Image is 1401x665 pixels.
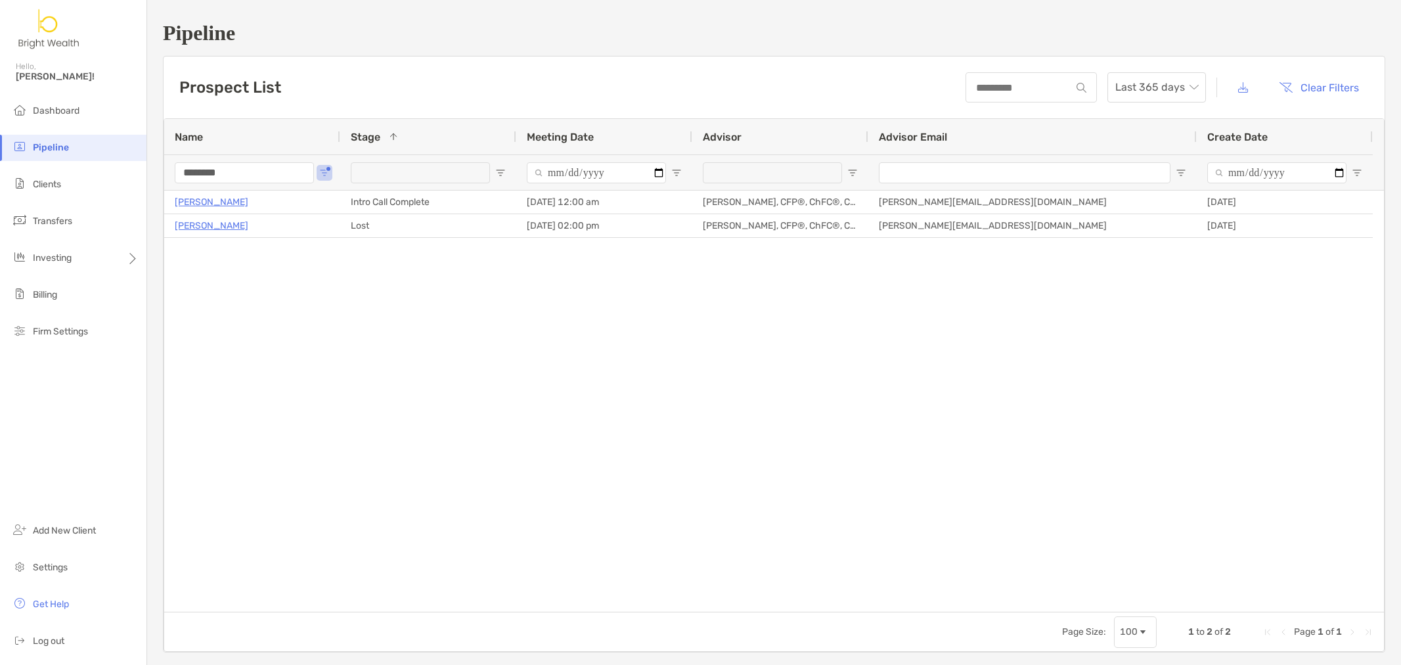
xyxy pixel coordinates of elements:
img: billing icon [12,286,28,302]
a: [PERSON_NAME] [175,218,248,234]
span: 2 [1225,626,1231,637]
span: Firm Settings [33,326,88,337]
div: Page Size: [1062,626,1106,637]
img: transfers icon [12,212,28,228]
h3: Prospect List [179,78,281,97]
span: 2 [1207,626,1212,637]
span: 1 [1318,626,1323,637]
button: Open Filter Menu [847,168,858,178]
span: Meeting Date [527,131,594,143]
img: logout icon [12,632,28,648]
div: [PERSON_NAME][EMAIL_ADDRESS][DOMAIN_NAME] [868,191,1197,214]
span: Dashboard [33,105,79,116]
span: Name [175,131,203,143]
div: 100 [1120,626,1138,637]
img: investing icon [12,249,28,265]
img: firm-settings icon [12,323,28,338]
div: Previous Page [1278,627,1289,637]
div: Intro Call Complete [340,191,516,214]
span: of [1214,626,1223,637]
span: 1 [1336,626,1342,637]
img: Zoe Logo [16,5,83,53]
span: Pipeline [33,142,69,153]
button: Open Filter Menu [1352,168,1362,178]
img: pipeline icon [12,139,28,154]
img: settings icon [12,559,28,574]
input: Create Date Filter Input [1207,162,1346,183]
span: Page [1294,626,1316,637]
span: Advisor Email [879,131,947,143]
div: [PERSON_NAME][EMAIL_ADDRESS][DOMAIN_NAME] [868,214,1197,237]
span: Log out [33,635,64,647]
a: [PERSON_NAME] [175,194,248,210]
div: [DATE] [1197,214,1373,237]
button: Clear Filters [1269,73,1369,102]
div: Page Size [1114,616,1157,648]
span: Add New Client [33,525,96,536]
span: Get Help [33,599,69,610]
span: to [1196,626,1205,637]
img: input icon [1077,83,1086,93]
img: clients icon [12,175,28,191]
div: Lost [340,214,516,237]
span: Last 365 days [1115,73,1198,102]
span: [PERSON_NAME]! [16,71,139,82]
img: add_new_client icon [12,522,28,538]
span: Settings [33,562,68,573]
div: First Page [1262,627,1273,637]
span: Investing [33,252,72,264]
input: Advisor Email Filter Input [879,162,1170,183]
div: [DATE] 12:00 am [516,191,692,214]
span: Transfers [33,216,72,227]
div: [DATE] 02:00 pm [516,214,692,237]
img: get-help icon [12,595,28,611]
button: Open Filter Menu [319,168,330,178]
input: Meeting Date Filter Input [527,162,666,183]
span: of [1325,626,1334,637]
button: Open Filter Menu [671,168,682,178]
span: Stage [351,131,380,143]
div: [PERSON_NAME], CFP®, ChFC®, CLU® [692,214,868,237]
span: Billing [33,289,57,300]
button: Open Filter Menu [495,168,506,178]
div: Next Page [1347,627,1358,637]
span: Advisor [703,131,742,143]
div: [DATE] [1197,191,1373,214]
button: Open Filter Menu [1176,168,1186,178]
span: 1 [1188,626,1194,637]
img: dashboard icon [12,102,28,118]
div: [PERSON_NAME], CFP®, ChFC®, CLU® [692,191,868,214]
h1: Pipeline [163,21,1385,45]
input: Name Filter Input [175,162,314,183]
span: Clients [33,179,61,190]
div: Last Page [1363,627,1373,637]
span: Create Date [1207,131,1268,143]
